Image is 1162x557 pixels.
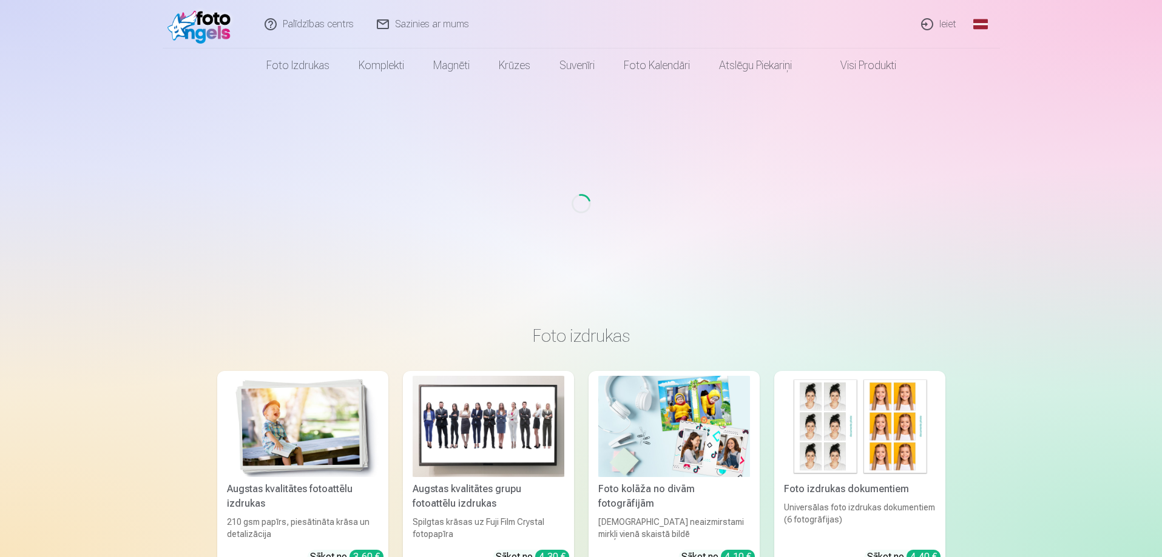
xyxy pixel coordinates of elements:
img: Foto izdrukas dokumentiem [784,376,936,477]
div: Spilgtas krāsas uz Fuji Film Crystal fotopapīra [408,516,569,540]
a: Magnēti [419,48,484,82]
div: Foto kolāža no divām fotogrāfijām [593,482,755,511]
a: Krūzes [484,48,545,82]
img: /fa1 [167,5,237,44]
a: Suvenīri [545,48,609,82]
div: Universālas foto izdrukas dokumentiem (6 fotogrāfijas) [779,501,941,540]
div: [DEMOGRAPHIC_DATA] neaizmirstami mirkļi vienā skaistā bildē [593,516,755,540]
h3: Foto izdrukas [227,325,936,347]
a: Foto izdrukas [252,48,344,82]
img: Augstas kvalitātes grupu fotoattēlu izdrukas [413,376,564,477]
a: Komplekti [344,48,419,82]
div: 210 gsm papīrs, piesātināta krāsa un detalizācija [222,516,383,540]
a: Visi produkti [806,48,911,82]
div: Augstas kvalitātes fotoattēlu izdrukas [222,482,383,511]
div: Augstas kvalitātes grupu fotoattēlu izdrukas [408,482,569,511]
img: Foto kolāža no divām fotogrāfijām [598,376,750,477]
a: Atslēgu piekariņi [704,48,806,82]
div: Foto izdrukas dokumentiem [779,482,941,496]
a: Foto kalendāri [609,48,704,82]
img: Augstas kvalitātes fotoattēlu izdrukas [227,376,379,477]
